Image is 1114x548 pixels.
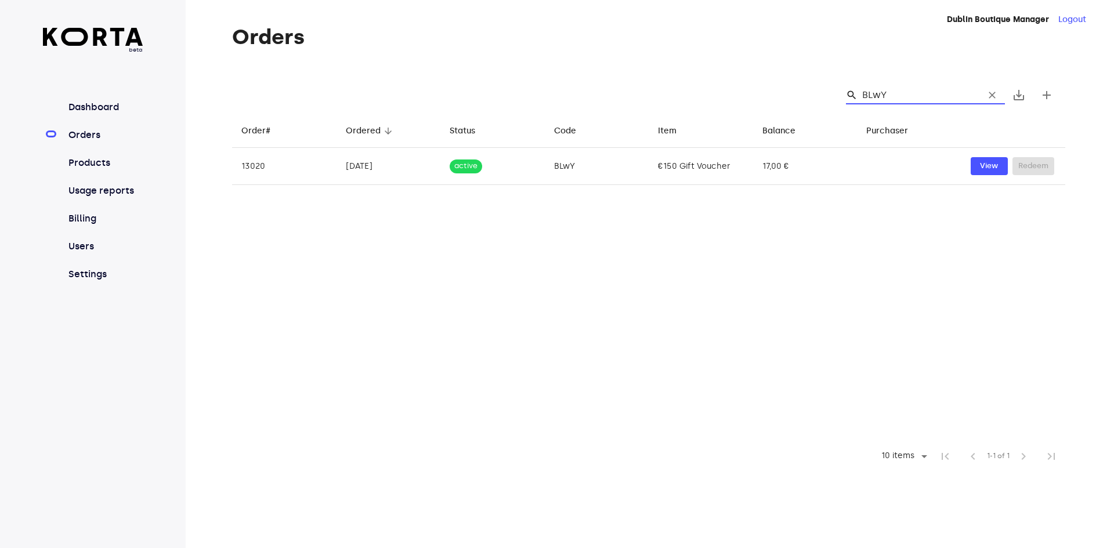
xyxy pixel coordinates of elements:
[874,448,931,465] div: 10 items
[346,124,396,138] span: Ordered
[450,124,490,138] span: Status
[1040,88,1054,102] span: add
[43,28,143,54] a: beta
[959,442,987,470] span: Previous Page
[66,267,143,281] a: Settings
[241,124,270,138] div: Order#
[66,156,143,170] a: Products
[878,451,917,461] div: 10 items
[1010,442,1037,470] span: Next Page
[762,124,811,138] span: Balance
[649,148,753,185] td: €150 Gift Voucher
[43,28,143,46] img: Korta
[866,124,923,138] span: Purchaser
[1033,81,1061,109] button: Create new gift card
[554,124,576,138] div: Code
[1012,88,1026,102] span: save_alt
[450,161,482,172] span: active
[1037,442,1065,470] span: Last Page
[762,124,795,138] div: Balance
[450,124,475,138] div: Status
[658,124,677,138] div: Item
[846,89,858,101] span: Search
[232,26,1065,49] h1: Orders
[554,124,591,138] span: Code
[987,451,1010,462] span: 1-1 of 1
[66,128,143,142] a: Orders
[866,124,908,138] div: Purchaser
[545,148,649,185] td: BLwY
[66,212,143,226] a: Billing
[232,148,337,185] td: 13020
[979,82,1005,108] button: Clear Search
[1058,14,1086,26] button: Logout
[971,157,1008,175] button: View
[947,14,1049,24] strong: Dublin Boutique Manager
[1005,81,1033,109] button: Export
[753,148,858,185] td: 17,00 €
[986,89,998,101] span: clear
[383,126,393,136] span: arrow_downward
[346,124,381,138] div: Ordered
[337,148,441,185] td: [DATE]
[862,86,975,104] input: Search
[66,184,143,198] a: Usage reports
[66,239,143,253] a: Users
[976,159,1002,173] span: View
[43,46,143,54] span: beta
[66,100,143,114] a: Dashboard
[658,124,692,138] span: Item
[931,442,959,470] span: First Page
[241,124,285,138] span: Order#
